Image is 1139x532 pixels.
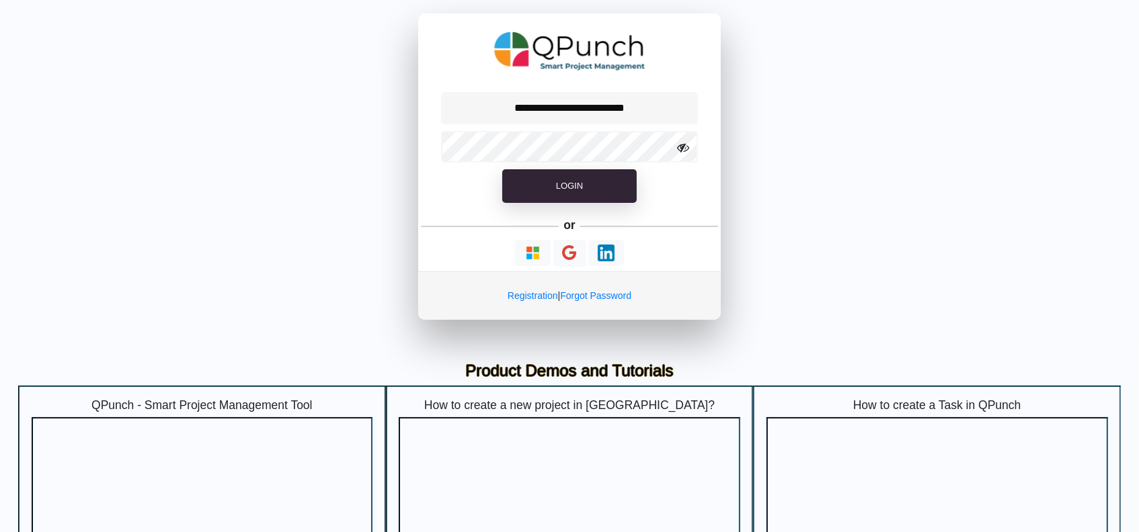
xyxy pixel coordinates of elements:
[588,240,624,266] button: Continue With LinkedIn
[508,290,558,301] a: Registration
[494,27,645,75] img: QPunch
[553,240,586,267] button: Continue With Google
[767,398,1108,412] h5: How to create a Task in QPunch
[32,398,373,412] h5: QPunch - Smart Project Management Tool
[556,181,583,191] span: Login
[598,245,615,261] img: Loading...
[399,398,740,412] h5: How to create a new project in [GEOGRAPHIC_DATA]?
[502,169,637,203] button: Login
[560,290,631,301] a: Forgot Password
[28,361,1111,381] h3: Product Demos and Tutorials
[524,245,541,261] img: Loading...
[515,240,551,266] button: Continue With Microsoft Azure
[561,216,578,235] h5: or
[418,271,721,320] div: |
